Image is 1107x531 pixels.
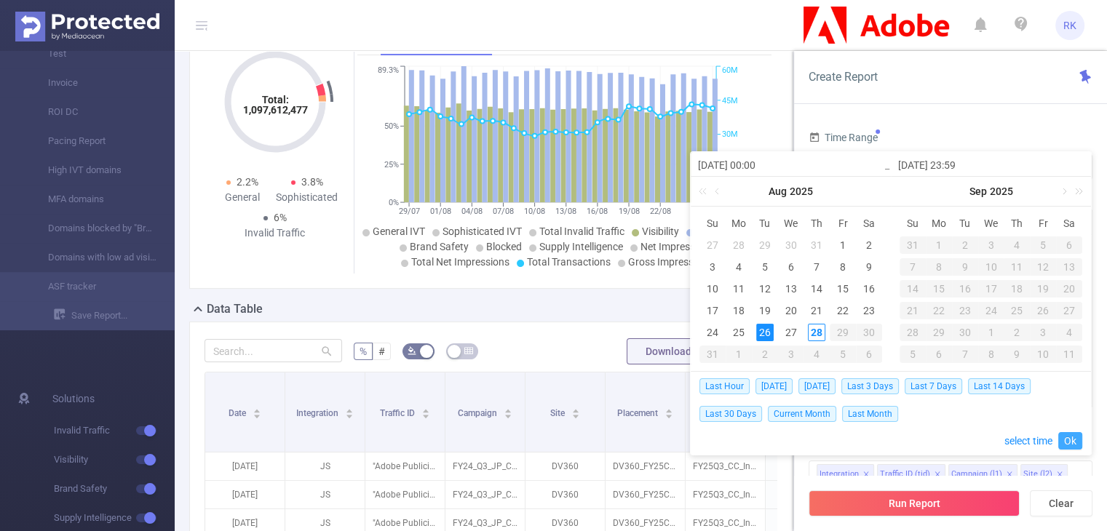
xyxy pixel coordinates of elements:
input: Search... [205,339,342,362]
div: 11 [730,280,747,298]
tspan: 50% [384,121,399,131]
div: 24 [704,324,721,341]
tspan: 22/08 [649,207,670,216]
div: 10 [978,258,1004,276]
td: September 25, 2025 [1004,300,1030,322]
span: [DATE] [798,378,836,394]
button: Run Report [809,490,1020,516]
div: 2 [952,236,978,254]
th: Tue [752,212,778,234]
a: MFA domains [29,185,157,214]
td: September 4, 2025 [804,343,830,365]
td: October 11, 2025 [1056,343,1082,365]
span: Visibility [54,445,175,474]
div: 18 [730,302,747,319]
span: Last 30 Days [699,406,762,422]
td: August 7, 2025 [804,256,830,278]
td: September 2, 2025 [952,234,978,256]
div: Integration [820,465,859,484]
div: 14 [900,280,926,298]
td: August 23, 2025 [856,300,882,322]
a: ASF tracker [29,272,157,301]
span: Mo [926,217,952,230]
i: icon: caret-up [346,407,354,411]
td: August 20, 2025 [778,300,804,322]
span: Sa [856,217,882,230]
td: July 29, 2025 [752,234,778,256]
div: 1 [978,324,1004,341]
div: 3 [704,258,721,276]
td: August 15, 2025 [830,278,856,300]
li: Traffic ID (tid) [877,464,945,483]
button: Download PDF [627,338,731,364]
td: October 7, 2025 [952,343,978,365]
span: Last 3 Days [841,378,899,394]
div: 30 [782,236,799,254]
div: 17 [978,280,1004,298]
span: Gross Impressions [628,256,713,268]
td: August 3, 2025 [699,256,726,278]
td: September 18, 2025 [1004,278,1030,300]
span: 2.2% [237,176,258,188]
div: 9 [952,258,978,276]
span: 3.8% [301,176,323,188]
td: September 14, 2025 [900,278,926,300]
div: 31 [900,236,926,254]
a: Pacing Report [29,127,157,156]
td: October 6, 2025 [926,343,952,365]
td: September 15, 2025 [926,278,952,300]
div: 25 [730,324,747,341]
div: Traffic ID (tid) [880,465,930,484]
td: August 5, 2025 [752,256,778,278]
div: 2 [752,346,778,363]
td: September 29, 2025 [926,322,952,343]
div: 30 [856,324,882,341]
div: 1 [926,236,952,254]
div: Campaign (l1) [951,465,1002,484]
td: August 4, 2025 [726,256,752,278]
tspan: 25% [384,160,399,169]
td: August 9, 2025 [856,256,882,278]
a: Sep [968,177,988,206]
span: RK [1063,11,1076,40]
div: 16 [952,280,978,298]
td: September 3, 2025 [978,234,1004,256]
th: Sat [1056,212,1082,234]
div: 2 [1004,324,1030,341]
div: 31 [699,346,726,363]
td: September 27, 2025 [1056,300,1082,322]
div: 28 [730,236,747,254]
td: September 8, 2025 [926,256,952,278]
div: 6 [782,258,799,276]
td: September 19, 2025 [1030,278,1056,300]
th: Fri [1030,212,1056,234]
td: September 6, 2025 [856,343,882,365]
span: Mo [726,217,752,230]
span: Supply Intelligence [539,241,623,252]
tspan: 13/08 [555,207,576,216]
li: Integration [817,464,874,483]
td: August 16, 2025 [856,278,882,300]
td: September 30, 2025 [952,322,978,343]
div: 7 [952,346,978,363]
li: Campaign (l1) [948,464,1017,483]
span: Tu [752,217,778,230]
span: Fr [830,217,856,230]
td: October 8, 2025 [978,343,1004,365]
td: August 18, 2025 [726,300,752,322]
div: 6 [926,346,952,363]
h2: Data Table [207,300,263,318]
div: 9 [860,258,878,276]
th: Thu [1004,212,1030,234]
a: select time [1004,427,1052,455]
a: Ok [1058,432,1082,450]
tspan: 30M [722,130,738,140]
td: August 31, 2025 [699,343,726,365]
div: 4 [1004,236,1030,254]
td: August 19, 2025 [752,300,778,322]
a: High IVT domains [29,156,157,185]
div: 8 [978,346,1004,363]
div: 31 [808,236,825,254]
td: August 12, 2025 [752,278,778,300]
div: 30 [952,324,978,341]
